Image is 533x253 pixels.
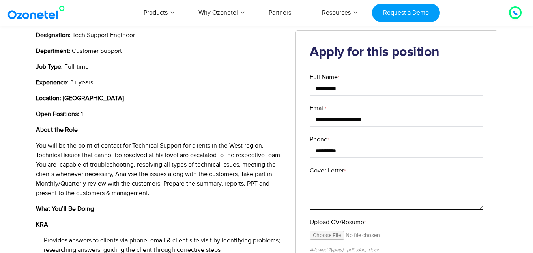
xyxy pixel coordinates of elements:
b: Department: [36,47,70,55]
small: Allowed Type(s): .pdf, .doc, .docx [310,247,379,253]
b: KRA [36,221,48,229]
b: What You’ll Be Doing [36,205,94,213]
h2: Apply for this position [310,45,483,60]
span: Customer Support [72,47,122,55]
b: Experience [36,79,67,86]
b: : [61,63,63,71]
span: : [67,79,69,86]
span: Full-time [64,63,89,71]
span: Tech Support Engineer [72,31,135,39]
b: About the Role [36,126,78,134]
b: Location: [GEOGRAPHIC_DATA] [36,94,124,102]
label: Full Name [310,72,483,82]
a: Request a Demo [372,4,439,22]
b: Open Positions: [36,110,79,118]
label: Phone [310,135,483,144]
b: Designation: [36,31,71,39]
span: 3+ years [70,79,93,86]
b: Job Type [36,63,61,71]
label: Email [310,103,483,113]
label: Upload CV/Resume [310,217,483,227]
label: Cover Letter [310,166,483,175]
span: 1 [81,110,83,118]
span: You will be the point of contact for Technical Support for clients in the West region. Technical ... [36,142,282,197]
